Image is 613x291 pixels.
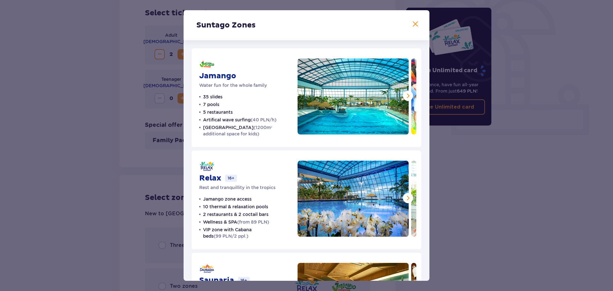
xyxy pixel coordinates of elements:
span: (from 89 PLN) [237,219,269,225]
p: VIP zone with Cabana beds [203,226,290,239]
p: Saunaria [199,276,234,285]
p: Relax [199,173,221,183]
p: 16+ [238,277,250,284]
p: Wellness & SPA [203,219,269,225]
p: Rest and tranquillity in the tropics [199,184,276,191]
span: (99 PLN/2 ppl.) [214,234,248,239]
img: Saunaria logo [199,263,215,274]
img: Relax [298,161,409,237]
p: 2 restaurants & 2 coctail bars [203,211,269,218]
p: Jamango zone access [203,196,252,202]
p: 10 thermal & relaxation pools [203,203,268,210]
p: 16+ [225,175,237,182]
